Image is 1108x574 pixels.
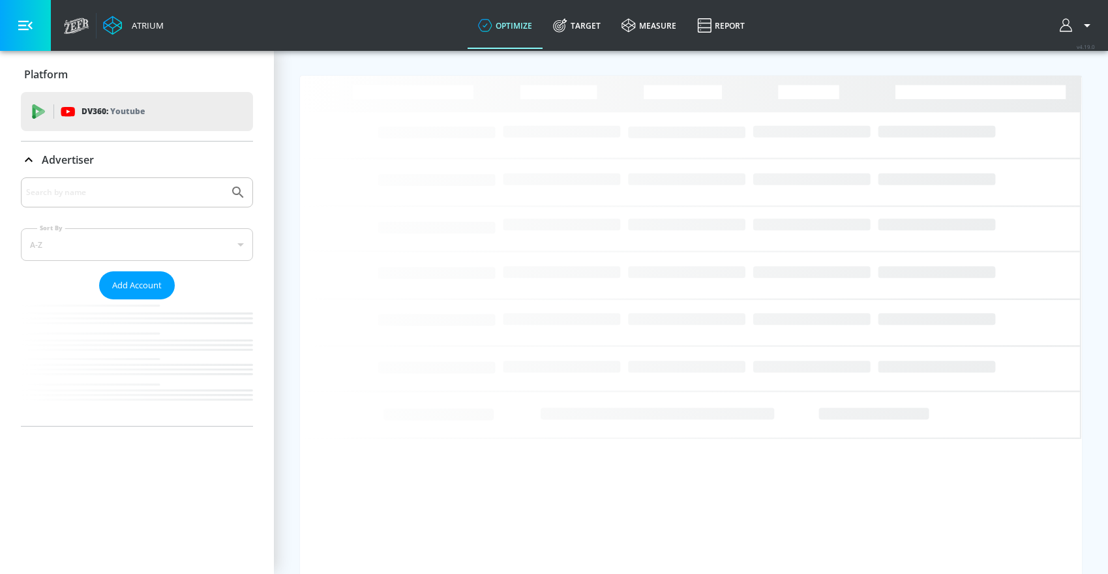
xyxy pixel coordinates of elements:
[1077,43,1095,50] span: v 4.19.0
[112,278,162,293] span: Add Account
[110,104,145,118] p: Youtube
[21,56,253,93] div: Platform
[21,92,253,131] div: DV360: Youtube
[24,67,68,82] p: Platform
[99,271,175,299] button: Add Account
[127,20,164,31] div: Atrium
[468,2,543,49] a: optimize
[103,16,164,35] a: Atrium
[21,228,253,261] div: A-Z
[611,2,687,49] a: measure
[37,224,65,232] label: Sort By
[21,142,253,178] div: Advertiser
[82,104,145,119] p: DV360:
[21,177,253,426] div: Advertiser
[687,2,755,49] a: Report
[543,2,611,49] a: Target
[26,184,224,201] input: Search by name
[21,299,253,426] nav: list of Advertiser
[42,153,94,167] p: Advertiser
